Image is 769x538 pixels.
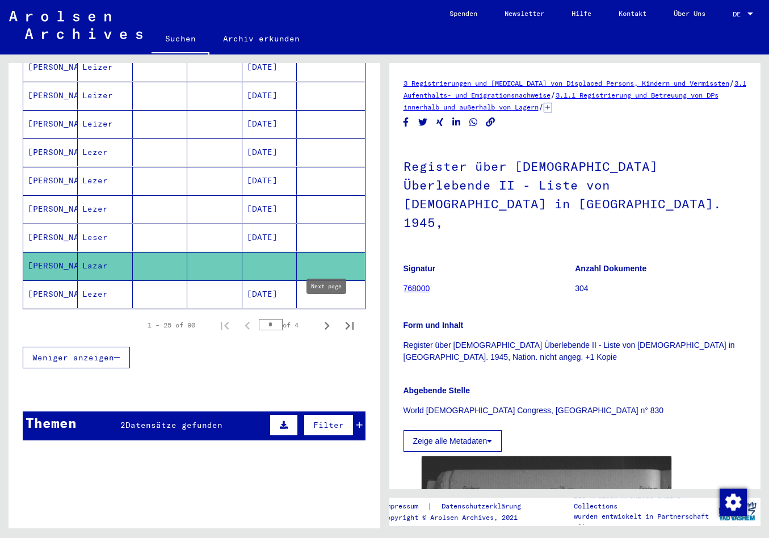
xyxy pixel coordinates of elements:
[404,140,747,246] h1: Register über [DEMOGRAPHIC_DATA] Überlebende II - Liste von [DEMOGRAPHIC_DATA] in [GEOGRAPHIC_DAT...
[404,91,718,111] a: 3.1.1 Registrierung und Betreuung von DPs innerhalb und außerhalb von Lagern
[404,405,747,417] p: World [DEMOGRAPHIC_DATA] Congress, [GEOGRAPHIC_DATA] n° 830
[417,115,429,129] button: Share on Twitter
[733,10,745,18] span: DE
[9,11,142,39] img: Arolsen_neg.svg
[148,320,195,330] div: 1 – 25 of 90
[242,53,297,81] mat-cell: [DATE]
[242,224,297,251] mat-cell: [DATE]
[209,25,313,52] a: Archiv erkunden
[338,314,361,337] button: Last page
[125,420,222,430] span: Datensätze gefunden
[259,320,316,330] div: of 4
[729,78,734,88] span: /
[152,25,209,54] a: Suchen
[404,321,464,330] b: Form und Inhalt
[434,115,446,129] button: Share on Xing
[432,501,535,512] a: Datenschutzerklärung
[78,167,132,195] mat-cell: Lezer
[383,512,535,523] p: Copyright © Arolsen Archives, 2021
[404,264,436,273] b: Signatur
[236,314,259,337] button: Previous page
[23,167,78,195] mat-cell: [PERSON_NAME]
[120,420,125,430] span: 2
[451,115,463,129] button: Share on LinkedIn
[383,501,535,512] div: |
[575,283,746,295] p: 304
[574,491,714,511] p: Die Arolsen Archives Online-Collections
[719,488,746,515] div: Zustimmung ändern
[485,115,497,129] button: Copy link
[468,115,480,129] button: Share on WhatsApp
[404,430,502,452] button: Zeige alle Metadaten
[716,497,759,526] img: yv_logo.png
[78,195,132,223] mat-cell: Lezer
[23,138,78,166] mat-cell: [PERSON_NAME]
[78,110,132,138] mat-cell: Leizer
[313,420,344,430] span: Filter
[404,79,729,87] a: 3 Registrierungen und [MEDICAL_DATA] von Displaced Persons, Kindern und Vermissten
[539,102,544,112] span: /
[242,110,297,138] mat-cell: [DATE]
[23,53,78,81] mat-cell: [PERSON_NAME]
[26,413,77,433] div: Themen
[78,53,132,81] mat-cell: Leizer
[404,339,747,363] p: Register über [DEMOGRAPHIC_DATA] Überlebende II - Liste von [DEMOGRAPHIC_DATA] in [GEOGRAPHIC_DAT...
[720,489,747,516] img: Zustimmung ändern
[78,82,132,110] mat-cell: Leizer
[574,511,714,532] p: wurden entwickelt in Partnerschaft mit
[242,82,297,110] mat-cell: [DATE]
[404,386,470,395] b: Abgebende Stelle
[23,280,78,308] mat-cell: [PERSON_NAME]
[404,284,430,293] a: 768000
[383,501,427,512] a: Impressum
[78,252,132,280] mat-cell: Lazar
[316,314,338,337] button: Next page
[213,314,236,337] button: First page
[23,195,78,223] mat-cell: [PERSON_NAME]
[304,414,354,436] button: Filter
[242,167,297,195] mat-cell: [DATE]
[242,280,297,308] mat-cell: [DATE]
[23,347,130,368] button: Weniger anzeigen
[78,138,132,166] mat-cell: Lezer
[32,352,114,363] span: Weniger anzeigen
[400,115,412,129] button: Share on Facebook
[242,195,297,223] mat-cell: [DATE]
[78,280,132,308] mat-cell: Lezer
[575,264,646,273] b: Anzahl Dokumente
[23,252,78,280] mat-cell: [PERSON_NAME]
[23,110,78,138] mat-cell: [PERSON_NAME]
[78,224,132,251] mat-cell: Leser
[23,82,78,110] mat-cell: [PERSON_NAME]
[242,138,297,166] mat-cell: [DATE]
[23,224,78,251] mat-cell: [PERSON_NAME]
[551,90,556,100] span: /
